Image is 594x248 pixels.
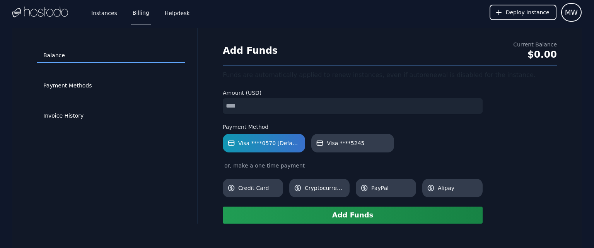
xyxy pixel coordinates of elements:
[37,109,185,123] a: Invoice History
[12,7,68,18] img: Logo
[223,70,557,80] div: Funds are automatically applied to renew instances, even if autorenewal is disabled for the insta...
[513,48,557,61] div: $0.00
[565,7,578,18] span: MW
[223,123,483,131] label: Payment Method
[223,89,483,97] label: Amount (USD)
[513,41,557,48] div: Current Balance
[305,184,345,192] span: Cryptocurrency
[561,3,582,22] button: User menu
[371,184,411,192] span: PayPal
[223,207,483,224] button: Add Funds
[37,79,185,93] a: Payment Methods
[438,184,478,192] span: Alipay
[223,44,278,57] h1: Add Funds
[223,162,483,169] div: or, make a one time payment
[506,9,550,16] span: Deploy Instance
[238,184,278,192] span: Credit Card
[238,139,300,147] span: Visa ****0570 [Default]
[37,48,185,63] a: Balance
[490,5,556,20] button: Deploy Instance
